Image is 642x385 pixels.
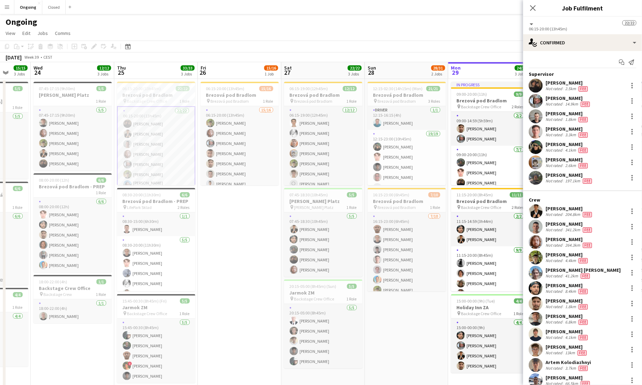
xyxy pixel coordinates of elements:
div: 07:45-18:30 (10h45m)5/5[PERSON_NAME] Platz [PERSON_NAME] Platz1 Role5/507:45-18:30 (10h45m)[PERSO... [284,188,362,277]
span: 1 Role [13,205,23,210]
div: [PERSON_NAME] [546,221,593,227]
span: 6/6 [180,192,190,197]
span: 1 Role [180,311,190,316]
a: Edit [20,29,33,38]
app-card-role: 12/1206:15-19:00 (12h45m)[PERSON_NAME][PERSON_NAME][PERSON_NAME][PERSON_NAME][PERSON_NAME][PERSON... [284,106,362,241]
span: 11:15-20:00 (8h45m) [457,192,493,197]
span: 20:15-05:00 (8h45m) (Sun) [290,284,337,289]
span: Jobs [37,30,48,36]
h3: Backstage Crew Office [34,285,112,291]
h3: [PERSON_NAME] Platz [284,198,362,204]
span: Fee [579,289,588,294]
div: Crew has different fees then in role [579,101,591,107]
div: 204.8km [564,212,582,217]
div: 3 Jobs [181,71,194,77]
span: 15/16 [264,65,278,71]
span: Backstage Crew Office [461,311,502,316]
app-card-role: 5/515:45-00:30 (8h45m)[PERSON_NAME][PERSON_NAME][PERSON_NAME]![PERSON_NAME][PERSON_NAME] [117,319,195,383]
span: 9/9 [514,92,524,97]
div: Crew has different fees then in role [582,242,593,248]
div: Not rated [546,227,564,233]
span: 24/24 [515,65,529,71]
div: Not rated [546,163,564,168]
div: 341.2km [564,227,582,233]
div: 12:15-02:30 (14h15m) (Mon)21/21Brezová pod Bradlom Brezová pod Bradlom3 RolesDriver1/112:15-16:15... [368,82,446,185]
span: 1 Role [347,99,357,104]
div: Not rated [546,273,564,279]
div: Not rated [546,101,564,107]
h1: Ongoing [6,17,37,27]
span: 11/11 [510,192,524,197]
h3: Brezová pod Bradlom [201,92,279,98]
app-card-role: 1/108:30-15:00 (6h30m)[PERSON_NAME] [117,212,195,236]
h3: Brezová pod Bradlom [451,97,529,104]
span: 06:15-19:00 (12h45m) [290,86,328,91]
a: Comms [52,29,73,38]
div: 1.8km [564,304,577,310]
div: 15:45-00:30 (8h45m) (Fri)5/5Jarmok ZM Backstage Crew Office1 Role5/515:45-00:30 (8h45m)[PERSON_NA... [117,294,195,383]
span: Fee [583,179,592,184]
div: 3 Jobs [515,71,528,77]
span: 7/10 [428,192,440,197]
span: ! [128,362,132,366]
span: Fee [581,274,590,279]
div: 2 Jobs [432,71,445,77]
span: Backstage Crew Office [294,296,334,302]
h3: Brezová pod Bradlom [368,198,446,204]
h3: Job Fulfilment [523,3,642,13]
span: Fee [579,117,588,122]
div: [PERSON_NAME] [546,126,589,132]
div: 08:30-20:00 (11h30m)6/6Brezová pod Bradlom - PREP LifePark Sklad2 Roles1/108:30-15:00 (6h30m)[PER... [117,188,195,291]
div: 41.2km [564,273,579,279]
div: Not rated [546,289,564,294]
div: Crew has different fees then in role [577,86,589,92]
span: 5/5 [347,192,357,197]
app-job-card: 07:45-17:15 (9h30m)5/5[PERSON_NAME] Platz1 Role5/507:45-17:15 (9h30m)[PERSON_NAME][PERSON_NAME][P... [34,82,112,170]
span: 1 Role [347,205,357,210]
span: Fee [579,258,588,263]
span: 22/22 [622,20,636,26]
div: Crew has different fees then in role [576,350,588,356]
app-job-card: 15:00-00:00 (9h) (Tue)4/4Holiday Inn ZA Backstage Crew Office1 Role4/415:00-00:00 (9h)[PERSON_NAM... [451,294,529,373]
span: Backstage Crew Office [127,311,167,316]
span: 12:15-02:30 (14h15m) (Mon) [373,86,423,91]
span: 08:00-20:00 (12h) [39,177,70,183]
app-card-role: 15/1606:15-20:00 (13h45m)[PERSON_NAME][PERSON_NAME][PERSON_NAME][PERSON_NAME][PERSON_NAME][PERSON... [201,106,279,282]
app-job-card: 16:15-23:00 (6h45m)7/10Brezová pod Bradlom Brezová pod Bradlom1 Role7/1016:15-23:00 (6h45m)[PERSO... [368,188,446,291]
span: 06:15-20:00 (13h45m) [123,86,161,91]
div: Crew has different fees then in role [577,319,589,325]
div: 06:15-20:00 (13h45m)22/22Brezová pod Bradlom Backstage Crew Office1 Role22/2206:15-20:00 (13h45m)... [117,82,195,185]
span: 6/6 [13,186,23,191]
div: In progress09:00-20:00 (11h)9/9Brezová pod Bradlom Backstage Crew Office2 Roles2/209:00-14:59 (5h... [451,82,529,185]
div: Crew has different fees then in role [577,289,589,294]
span: 33/33 [181,65,195,71]
span: 2 Roles [512,205,524,210]
div: 197.1km [564,178,582,184]
div: Not rated [546,242,564,248]
div: Crew has different fees then in role [582,212,593,217]
app-job-card: 06:15-20:00 (13h45m)15/16Brezová pod Bradlom Brezová pod Bradlom1 Role15/1606:15-20:00 (13h45m)[P... [201,82,279,185]
span: 1 Role [96,292,106,297]
span: 5/5 [180,298,190,304]
span: Brezová pod Bradlom [211,99,249,104]
span: 1 Role [347,296,357,302]
span: Sun [368,65,376,71]
button: Closed [42,0,66,14]
app-card-role: 5/520:15-05:00 (8h45m)[PERSON_NAME][PERSON_NAME][PERSON_NAME][PERSON_NAME][PERSON_NAME] [284,304,362,368]
span: 27 [283,68,292,77]
span: 21/21 [426,86,440,91]
div: [PERSON_NAME] [546,110,589,117]
span: Sat [284,65,292,71]
span: 5/5 [96,86,106,91]
div: 2.6km [564,163,577,168]
div: [PERSON_NAME] [546,205,593,212]
span: 25 [116,68,126,77]
h3: Brezová pod Bradlom [117,92,195,98]
span: Fee [579,366,588,371]
div: Not rated [546,335,564,340]
app-card-role: 5/508:30-20:00 (11h30m)[PERSON_NAME][PERSON_NAME][PERSON_NAME][PERSON_NAME][PERSON_NAME] [117,236,195,300]
span: Fee [579,132,588,138]
span: 1 Role [430,205,440,210]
